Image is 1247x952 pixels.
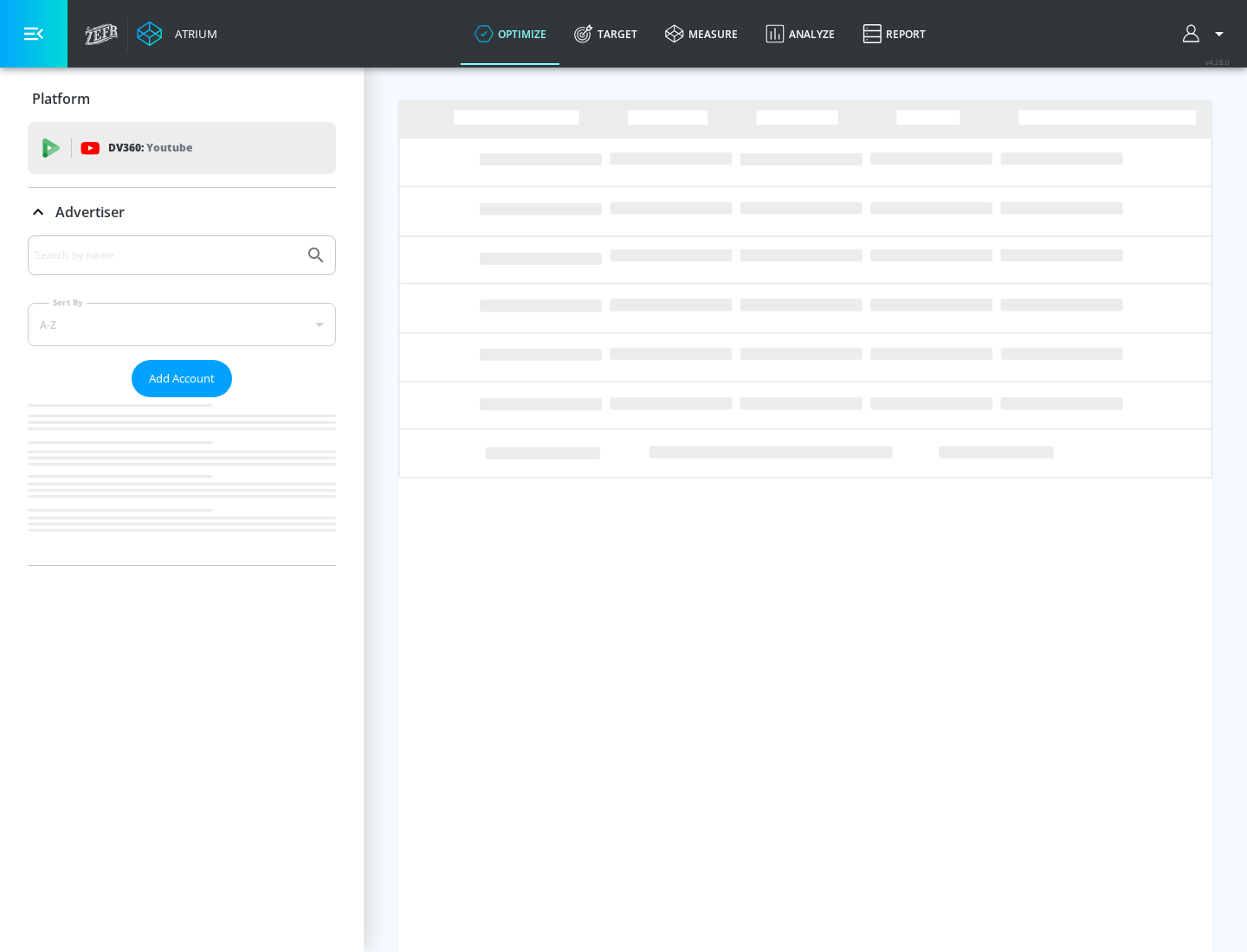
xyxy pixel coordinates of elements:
div: Atrium [168,26,217,42]
div: Advertiser [28,188,336,236]
input: Search by name [35,244,297,267]
a: optimize [461,3,560,65]
div: Platform [28,74,336,123]
span: v 4.28.0 [1205,57,1230,67]
div: DV360: Youtube [28,122,336,174]
p: Platform [32,89,90,108]
label: Sort By [49,297,87,308]
nav: list of Advertiser [28,397,336,565]
a: Target [560,3,651,65]
a: Analyze [752,3,849,65]
a: Atrium [137,21,217,47]
a: measure [651,3,752,65]
div: A-Z [28,303,336,346]
span: Add Account [149,369,215,389]
p: DV360: [108,138,192,158]
button: Add Account [132,360,232,397]
a: Report [849,3,940,65]
p: Advertiser [55,203,125,222]
p: Youtube [146,138,192,157]
div: Advertiser [28,235,336,565]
